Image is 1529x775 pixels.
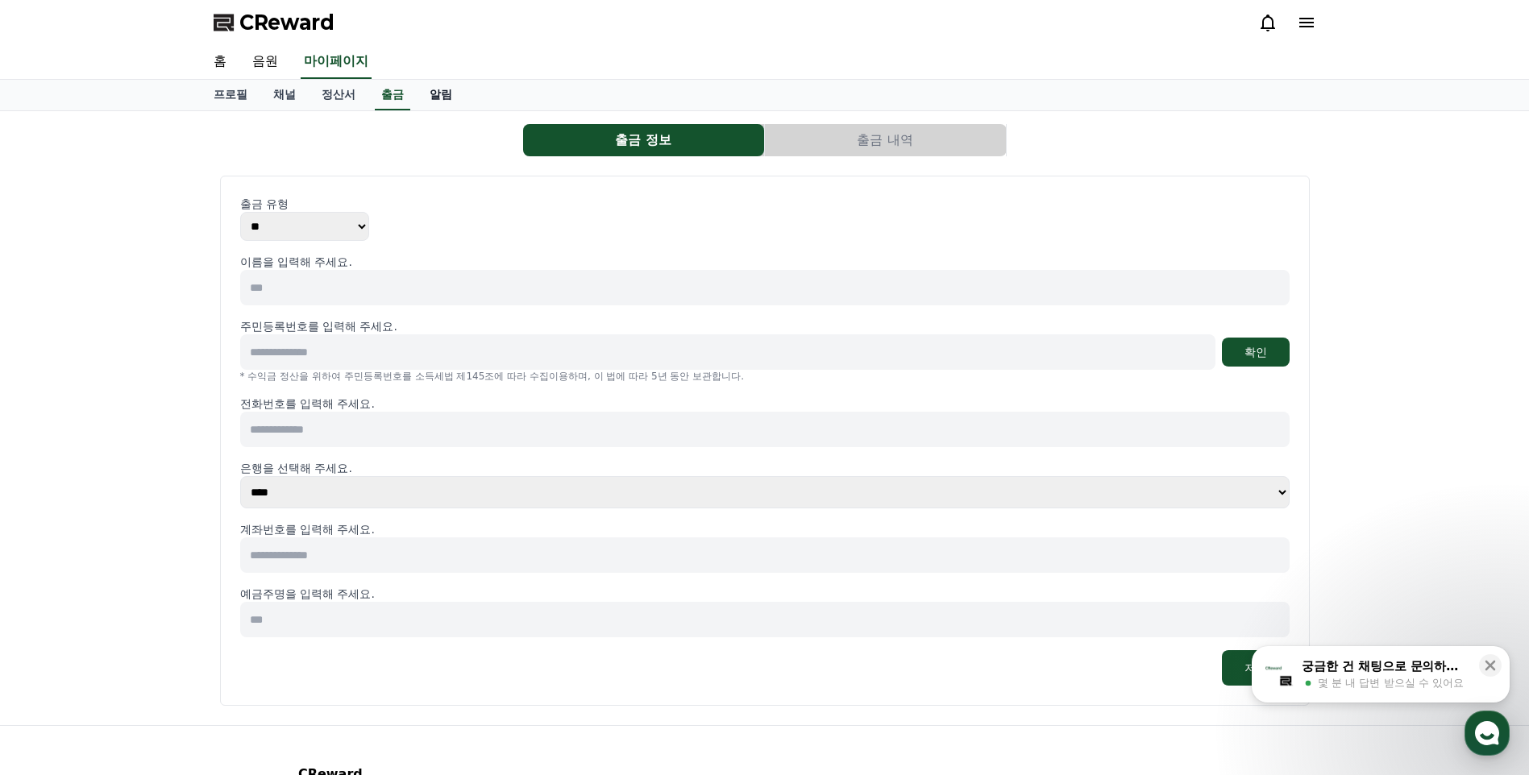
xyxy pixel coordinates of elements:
a: CReward [214,10,334,35]
span: 설정 [249,535,268,548]
a: 음원 [239,45,291,79]
a: 프로필 [201,80,260,110]
a: 설정 [208,511,310,551]
a: 마이페이지 [301,45,372,79]
p: 은행을 선택해 주세요. [240,460,1290,476]
a: 알림 [417,80,465,110]
p: 출금 유형 [240,196,1290,212]
span: CReward [239,10,334,35]
button: 확인 [1222,338,1290,367]
span: 홈 [51,535,60,548]
p: * 수익금 정산을 위하여 주민등록번호를 소득세법 제145조에 따라 수집이용하며, 이 법에 따라 5년 동안 보관합니다. [240,370,1290,383]
p: 예금주명을 입력해 주세요. [240,586,1290,602]
a: 채널 [260,80,309,110]
p: 이름을 입력해 주세요. [240,254,1290,270]
a: 출금 [375,80,410,110]
a: 대화 [106,511,208,551]
a: 홈 [201,45,239,79]
a: 정산서 [309,80,368,110]
button: 출금 정보 [523,124,764,156]
a: 출금 정보 [523,124,765,156]
span: 대화 [147,536,167,549]
p: 계좌번호를 입력해 주세요. [240,521,1290,537]
a: 홈 [5,511,106,551]
button: 출금 내역 [765,124,1006,156]
p: 주민등록번호를 입력해 주세요. [240,318,397,334]
p: 전화번호를 입력해 주세요. [240,396,1290,412]
button: 저장 [1222,650,1290,686]
a: 출금 내역 [765,124,1007,156]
